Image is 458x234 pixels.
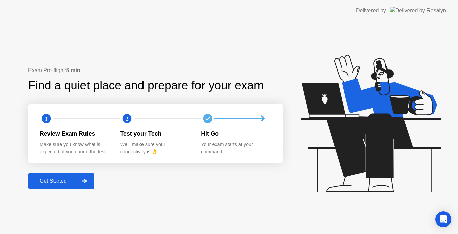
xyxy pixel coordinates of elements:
[28,173,94,189] button: Get Started
[28,77,265,94] div: Find a quiet place and prepare for your exam
[201,141,271,155] div: Your exam starts at your command
[356,7,386,15] div: Delivered by
[435,211,451,227] div: Open Intercom Messenger
[126,115,128,122] text: 2
[40,129,110,138] div: Review Exam Rules
[120,129,190,138] div: Test your Tech
[66,67,80,73] b: 5 min
[40,141,110,155] div: Make sure you know what is expected of you during the test.
[390,7,446,14] img: Delivered by Rosalyn
[30,178,76,184] div: Get Started
[45,115,48,122] text: 1
[201,129,271,138] div: Hit Go
[120,141,190,155] div: We’ll make sure your connectivity is 👌
[28,66,283,75] div: Exam Pre-flight:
